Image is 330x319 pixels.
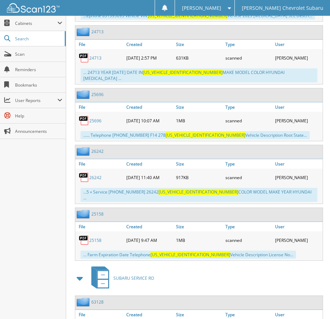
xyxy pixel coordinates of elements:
[89,55,101,61] a: 24713
[75,159,125,169] a: File
[224,51,273,65] div: scanned
[174,170,224,184] div: 917KB
[159,189,238,195] span: [US_VEHICLE_IDENTIFICATION_NUMBER]
[182,6,221,10] span: [PERSON_NAME]
[224,233,273,247] div: scanned
[80,251,296,259] div: ... Farm Expiration Date Telephone Vehicle Description License No...
[125,51,174,65] div: [DATE] 2:57 PM
[224,170,273,184] div: scanned
[15,51,62,57] span: Scan
[224,159,273,169] a: Type
[242,6,323,10] span: [PERSON_NAME] Chevrolet Subaru
[91,29,104,35] a: 24713
[80,188,317,202] div: ...5 « Service [PHONE_NUMBER] 26242 COLOR WODEL MAKE YEAR HYUNDAI ...
[150,252,230,258] span: [US_VEHICLE_IDENTIFICATION_NUMBER]
[15,67,62,73] span: Reminders
[125,102,174,112] a: Created
[91,91,104,97] a: 25696
[166,132,245,138] span: [US_VEHICLE_IDENTIFICATION_NUMBER]
[174,102,224,112] a: Size
[224,40,273,49] a: Type
[15,128,62,134] span: Announcements
[224,222,273,231] a: Type
[125,233,174,247] div: [DATE] 9:47 AM
[273,51,323,65] div: [PERSON_NAME]
[91,211,104,217] a: 25158
[77,210,91,218] img: folder2.png
[89,237,101,243] a: 25158
[75,222,125,231] a: File
[80,131,310,139] div: ...... Telephone [PHONE_NUMBER] F14 278 Vehicle Description Root State...
[224,102,273,112] a: Type
[174,233,224,247] div: 1MB
[77,147,91,156] img: folder2.png
[113,275,154,281] span: SUBARU SERVICE RO
[125,159,174,169] a: Created
[77,90,91,99] img: folder2.png
[87,264,154,292] a: SUBARU SERVICE RO
[174,159,224,169] a: Size
[15,113,62,119] span: Help
[125,222,174,231] a: Created
[75,40,125,49] a: File
[174,114,224,128] div: 1MB
[80,68,317,82] div: ... 24713 YEAR [DATE] DATE IN MAKE MODEL COLOR HYUNDAI [MEDICAL_DATA] ...
[224,114,273,128] div: scanned
[79,53,89,63] img: PDF.png
[15,36,61,42] span: Search
[273,159,323,169] a: User
[75,102,125,112] a: File
[125,170,174,184] div: [DATE] 11:40 AM
[125,114,174,128] div: [DATE] 10:07 AM
[273,222,323,231] a: User
[7,3,59,13] img: scan123-logo-white.svg
[15,20,57,26] span: Cabinets
[77,298,91,306] img: folder2.png
[174,51,224,65] div: 631KB
[273,40,323,49] a: User
[174,222,224,231] a: Size
[125,40,174,49] a: Created
[79,235,89,245] img: PDF.png
[79,172,89,183] img: PDF.png
[77,27,91,36] img: folder2.png
[273,102,323,112] a: User
[174,40,224,49] a: Size
[89,175,101,181] a: 26242
[79,115,89,126] img: PDF.png
[273,114,323,128] div: [PERSON_NAME]
[15,82,62,88] span: Bookmarks
[91,148,104,154] a: 26242
[15,97,57,103] span: User Reports
[91,299,104,305] a: 63128
[89,118,101,124] a: 25696
[273,233,323,247] div: [PERSON_NAME]
[143,69,223,75] span: [US_VEHICLE_IDENTIFICATION_NUMBER]
[273,170,323,184] div: [PERSON_NAME]
[295,285,330,319] iframe: Chat Widget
